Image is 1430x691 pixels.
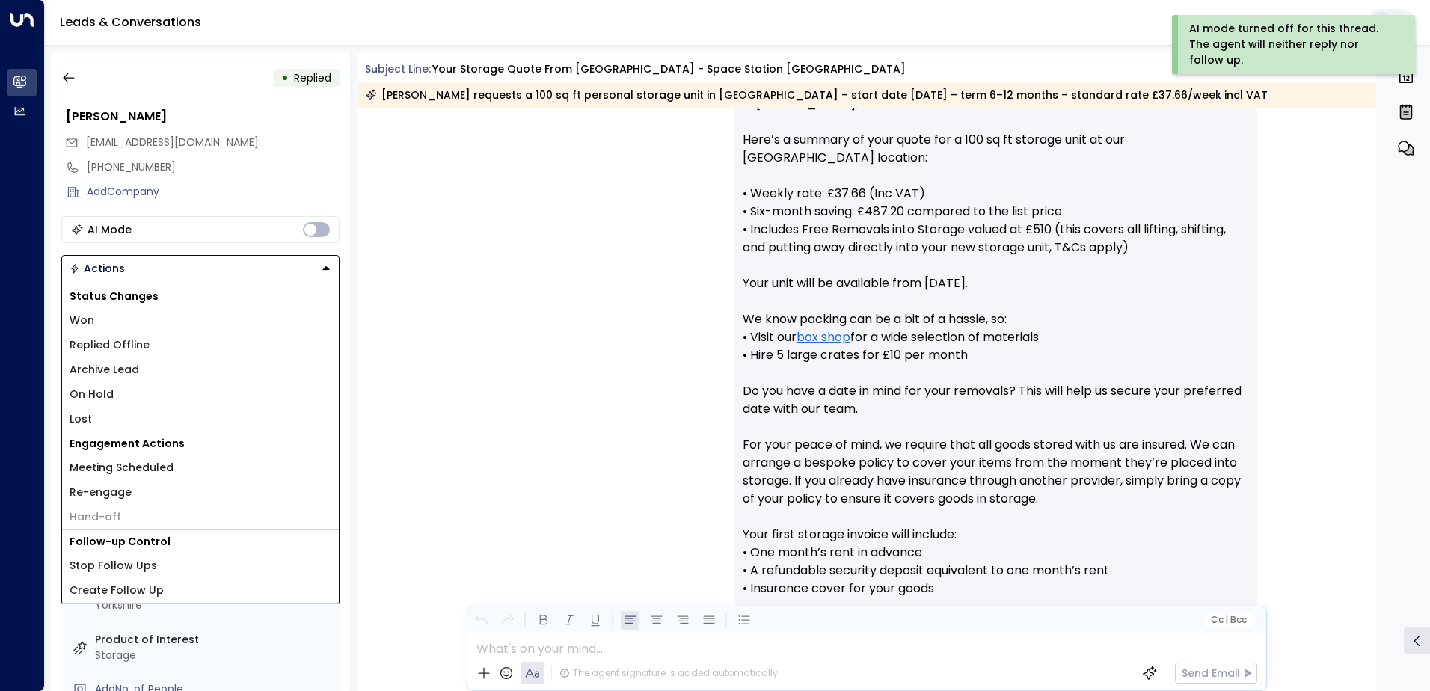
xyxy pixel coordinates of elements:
div: Your storage quote from [GEOGRAPHIC_DATA] - Space Station [GEOGRAPHIC_DATA] [432,61,906,77]
span: Replied Offline [70,337,150,353]
div: • [281,64,289,91]
div: [PERSON_NAME] requests a 100 sq ft personal storage unit in [GEOGRAPHIC_DATA] – start date [DATE]... [365,87,1268,102]
span: paulsteadofficial@OUTLOOK.COM [86,135,259,150]
span: Create Follow Up [70,583,164,598]
span: Hand-off [70,509,121,525]
div: Button group with a nested menu [61,255,340,282]
div: Actions [70,262,125,275]
h1: Engagement Actions [62,432,339,455]
button: Cc|Bcc [1204,613,1252,627]
h1: Follow-up Control [62,530,339,553]
span: Won [70,313,94,328]
h1: Status Changes [62,285,339,308]
label: Product of Interest [95,632,334,648]
span: Cc Bcc [1210,615,1246,625]
span: Replied [294,70,331,85]
div: Yorkshire [95,598,334,613]
span: [EMAIL_ADDRESS][DOMAIN_NAME] [86,135,259,150]
div: The agent signature is added automatically [559,666,778,680]
span: Meeting Scheduled [70,460,174,476]
span: Re-engage [70,485,132,500]
a: Leads & Conversations [60,13,201,31]
a: box shop [797,328,850,346]
p: Hi [PERSON_NAME], Here’s a summary of your quote for a 100 sq ft storage unit at our [GEOGRAPHIC_... [743,95,1248,669]
div: AI mode turned off for this thread. The agent will neither reply nor follow up. [1189,21,1395,68]
span: Lost [70,411,92,427]
div: [PERSON_NAME] [66,108,340,126]
div: AddCompany [87,184,340,200]
div: [PHONE_NUMBER] [87,159,340,175]
button: Redo [498,611,517,630]
button: Actions [61,255,340,282]
button: Undo [472,611,491,630]
span: Stop Follow Ups [70,558,157,574]
span: Archive Lead [70,362,139,378]
span: Subject Line: [365,61,431,76]
span: On Hold [70,387,114,402]
div: Storage [95,648,334,663]
div: AI Mode [88,222,132,237]
span: | [1225,615,1228,625]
